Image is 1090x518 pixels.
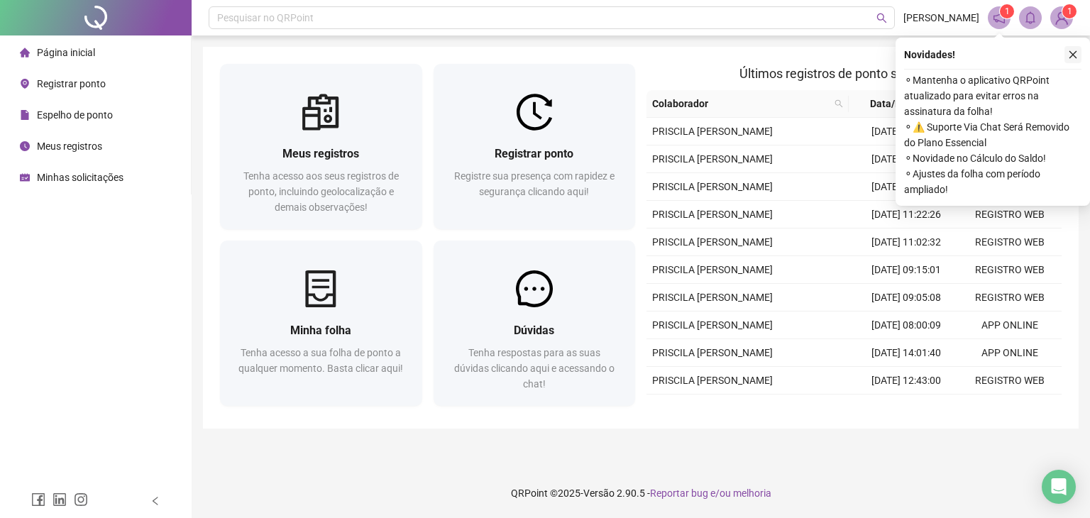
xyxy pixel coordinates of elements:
td: REGISTRO WEB [958,367,1062,395]
td: REGISTRO WEB [958,228,1062,256]
span: Últimos registros de ponto sincronizados [739,66,969,81]
td: [DATE] 12:33:14 [854,395,958,422]
span: Tenha acesso a sua folha de ponto a qualquer momento. Basta clicar aqui! [238,347,403,374]
span: Meus registros [282,147,359,160]
span: Minhas solicitações [37,172,123,183]
span: environment [20,79,30,89]
td: [DATE] 14:00:12 [854,118,958,145]
span: Minha folha [290,324,351,337]
span: clock-circle [20,141,30,151]
td: [DATE] 14:01:40 [854,339,958,367]
div: Open Intercom Messenger [1042,470,1076,504]
span: instagram [74,492,88,507]
span: search [832,93,846,114]
span: facebook [31,492,45,507]
span: ⚬ Novidade no Cálculo do Saldo! [904,150,1081,166]
span: Colaborador [652,96,829,111]
span: PRISCILA [PERSON_NAME] [652,153,773,165]
a: DúvidasTenha respostas para as suas dúvidas clicando aqui e acessando o chat! [434,241,636,406]
span: Registrar ponto [37,78,106,89]
span: notification [993,11,1006,24]
span: 1 [1005,6,1010,16]
span: PRISCILA [PERSON_NAME] [652,319,773,331]
td: [DATE] 11:02:32 [854,228,958,256]
td: REGISTRO WEB [958,395,1062,422]
span: Registre sua presença com rapidez e segurança clicando aqui! [454,170,615,197]
span: search [876,13,887,23]
span: linkedin [53,492,67,507]
span: home [20,48,30,57]
span: file [20,110,30,120]
span: ⚬ ⚠️ Suporte Via Chat Será Removido do Plano Essencial [904,119,1081,150]
span: PRISCILA [PERSON_NAME] [652,209,773,220]
span: schedule [20,172,30,182]
span: Tenha acesso aos seus registros de ponto, incluindo geolocalização e demais observações! [243,170,399,213]
span: ⚬ Ajustes da folha com período ampliado! [904,166,1081,197]
span: Tenha respostas para as suas dúvidas clicando aqui e acessando o chat! [454,347,615,390]
span: bell [1024,11,1037,24]
span: PRISCILA [PERSON_NAME] [652,181,773,192]
span: Reportar bug e/ou melhoria [650,487,771,499]
span: Página inicial [37,47,95,58]
td: [DATE] 09:05:08 [854,284,958,312]
td: APP ONLINE [958,339,1062,367]
span: left [150,496,160,506]
a: Registrar pontoRegistre sua presença com rapidez e segurança clicando aqui! [434,64,636,229]
span: Versão [583,487,615,499]
td: APP ONLINE [958,312,1062,339]
span: [PERSON_NAME] [903,10,979,26]
span: PRISCILA [PERSON_NAME] [652,126,773,137]
td: [DATE] 11:22:26 [854,201,958,228]
span: PRISCILA [PERSON_NAME] [652,264,773,275]
sup: 1 [1000,4,1014,18]
span: close [1068,50,1078,60]
span: Data/Hora [854,96,932,111]
span: Novidades ! [904,47,955,62]
span: PRISCILA [PERSON_NAME] [652,375,773,386]
td: REGISTRO WEB [958,201,1062,228]
th: Data/Hora [849,90,949,118]
td: [DATE] 12:43:30 [854,145,958,173]
span: PRISCILA [PERSON_NAME] [652,347,773,358]
span: search [835,99,843,108]
span: PRISCILA [PERSON_NAME] [652,236,773,248]
img: 92619 [1051,7,1072,28]
td: [DATE] 12:33:33 [854,173,958,201]
span: 1 [1067,6,1072,16]
span: PRISCILA [PERSON_NAME] [652,292,773,303]
td: REGISTRO WEB [958,256,1062,284]
span: Registrar ponto [495,147,573,160]
td: REGISTRO WEB [958,284,1062,312]
span: Dúvidas [514,324,554,337]
span: ⚬ Mantenha o aplicativo QRPoint atualizado para evitar erros na assinatura da folha! [904,72,1081,119]
span: Espelho de ponto [37,109,113,121]
span: Meus registros [37,140,102,152]
td: [DATE] 12:43:00 [854,367,958,395]
a: Minha folhaTenha acesso a sua folha de ponto a qualquer momento. Basta clicar aqui! [220,241,422,406]
td: [DATE] 09:15:01 [854,256,958,284]
sup: Atualize o seu contato no menu Meus Dados [1062,4,1077,18]
footer: QRPoint © 2025 - 2.90.5 - [192,468,1090,518]
td: [DATE] 08:00:09 [854,312,958,339]
a: Meus registrosTenha acesso aos seus registros de ponto, incluindo geolocalização e demais observa... [220,64,422,229]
